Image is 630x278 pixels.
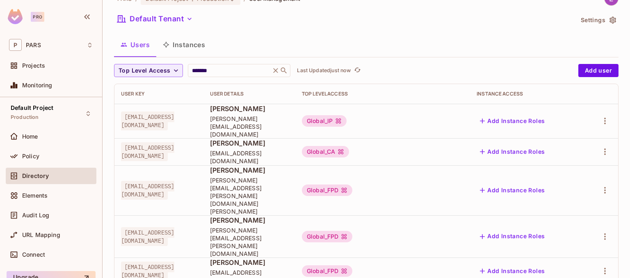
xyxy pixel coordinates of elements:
span: [PERSON_NAME] [210,139,289,148]
button: refresh [352,66,362,75]
button: Add Instance Roles [477,230,548,243]
span: refresh [354,66,361,75]
button: Instances [156,34,212,55]
span: [PERSON_NAME] [210,166,289,175]
span: [EMAIL_ADDRESS][DOMAIN_NAME] [210,149,289,165]
div: Global_CA [302,146,349,157]
p: Last Updated just now [297,67,351,74]
button: Users [114,34,156,55]
span: Click to refresh data [351,66,362,75]
div: Global_IP [302,115,347,127]
span: Elements [22,192,48,199]
button: Settings [577,14,619,27]
div: User Key [121,91,197,97]
button: Add user [578,64,619,77]
span: Connect [22,251,45,258]
span: Audit Log [22,212,49,219]
span: [EMAIL_ADDRESS][DOMAIN_NAME] [121,142,174,161]
button: Default Tenant [114,12,196,25]
div: Global_FPD [302,231,353,242]
span: P [9,39,22,51]
span: Policy [22,153,39,160]
button: Top Level Access [114,64,183,77]
div: Instance Access [477,91,576,97]
span: [EMAIL_ADDRESS][DOMAIN_NAME] [121,112,174,130]
span: [PERSON_NAME][EMAIL_ADDRESS][PERSON_NAME][DOMAIN_NAME] [210,226,289,257]
span: Home [22,133,38,140]
span: Projects [22,62,45,69]
span: Directory [22,173,49,179]
span: [PERSON_NAME] [210,104,289,113]
div: Global_FPD [302,265,353,277]
button: Add Instance Roles [477,184,548,197]
span: Monitoring [22,82,52,89]
span: [PERSON_NAME][EMAIL_ADDRESS][PERSON_NAME][DOMAIN_NAME][PERSON_NAME] [210,176,289,215]
span: Top Level Access [119,66,170,76]
span: URL Mapping [22,232,60,238]
span: [PERSON_NAME] [210,216,289,225]
span: [EMAIL_ADDRESS][DOMAIN_NAME] [121,227,174,246]
span: [EMAIL_ADDRESS][DOMAIN_NAME] [121,181,174,200]
div: User Details [210,91,289,97]
span: [PERSON_NAME] [210,258,289,267]
img: SReyMgAAAABJRU5ErkJggg== [8,9,23,24]
span: Default Project [11,105,53,111]
button: Add Instance Roles [477,264,548,278]
div: Pro [31,12,44,22]
span: Workspace: PARS [26,42,41,48]
button: Add Instance Roles [477,145,548,158]
div: Top Level Access [302,91,463,97]
span: [PERSON_NAME][EMAIL_ADDRESS][DOMAIN_NAME] [210,115,289,138]
button: Add Instance Roles [477,114,548,128]
div: Global_FPD [302,185,353,196]
span: Production [11,114,39,121]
